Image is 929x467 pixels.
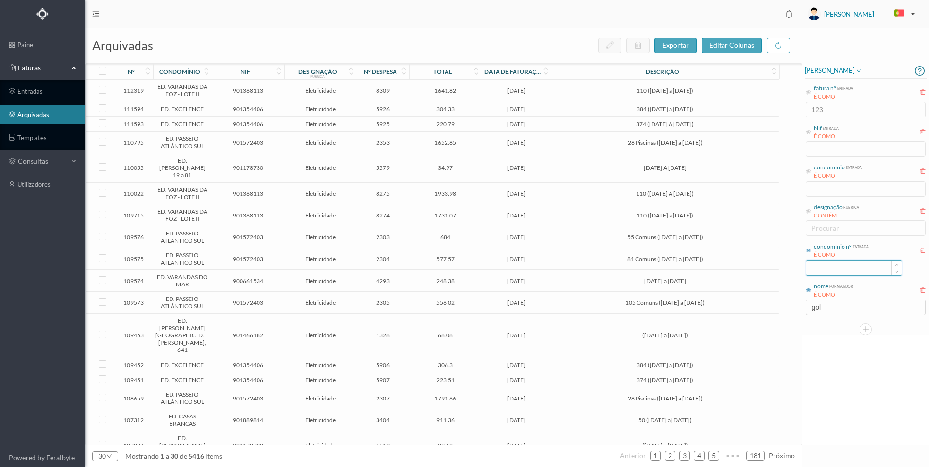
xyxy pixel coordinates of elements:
span: 81 Comuns ([DATE] a [DATE]) [553,255,776,263]
span: 1328 [359,332,407,339]
span: 109576 [117,233,151,241]
span: 112319 [117,87,151,94]
span: consultas [18,156,67,166]
span: 901178730 [214,164,282,171]
span: 8309 [359,87,407,94]
span: 901572403 [214,299,282,306]
span: Increase Value [892,261,902,268]
div: 30 [98,449,106,464]
span: 901572403 [214,139,282,146]
span: [DATE] [484,105,549,113]
span: ED. EXCELENCE [155,376,209,384]
span: 5906 [359,361,407,368]
span: 110022 [117,190,151,197]
button: PT [886,6,919,21]
span: 901354406 [214,120,282,128]
span: Eletricidade [287,190,354,197]
span: 68.08 [412,332,479,339]
span: ED. PASSEIO ATLÂNTICO SUL [155,230,209,244]
span: Decrease Value [892,268,902,275]
span: [DATE] [484,277,549,284]
span: Eletricidade [287,105,354,113]
span: [DATE] A [DATE] [553,164,776,171]
span: 3404 [359,417,407,424]
span: 306.3 [412,361,479,368]
span: 304.33 [412,105,479,113]
span: 109574 [117,277,151,284]
span: 374 ([DATE] A [DATE]) [553,120,776,128]
span: ED. [PERSON_NAME] 19 a 81 [155,434,209,456]
div: Nif [814,124,822,133]
a: 1 [651,449,660,463]
span: ED. PASSEIO ATLÂNTICO SUL [155,135,209,150]
span: Eletricidade [287,139,354,146]
span: Eletricidade [287,395,354,402]
i: icon: up [895,263,899,267]
div: rubrica [310,74,325,78]
span: ED. EXCELENCE [155,361,209,368]
span: mostrando [125,452,159,460]
span: 901572403 [214,233,282,241]
div: É COMO [814,133,839,141]
span: ([DATE] a [DATE]) [553,442,776,449]
button: exportar [654,38,697,53]
span: Eletricidade [287,277,354,284]
div: entrada [822,124,839,131]
span: 901354406 [214,361,282,368]
span: [DATE] [484,190,549,197]
span: 911.36 [412,417,479,424]
span: Eletricidade [287,299,354,306]
i: icon: menu-fold [92,11,99,17]
li: Página Seguinte [769,448,795,464]
span: 110055 [117,164,151,171]
i: icon: down [106,453,112,459]
span: 901368113 [214,190,282,197]
span: Eletricidade [287,376,354,384]
span: 384 ([DATE] a [DATE]) [553,105,776,113]
div: nif [241,68,250,75]
span: 1 [159,452,166,460]
div: data de faturação [484,68,543,75]
span: ED. CASAS BRANCAS [155,413,209,427]
div: entrada [852,242,869,250]
span: Faturas [16,63,69,73]
span: 109573 [117,299,151,306]
div: nº [128,68,135,75]
i: icon: question-circle-o [915,63,925,78]
span: 107234 [117,442,151,449]
span: 2307 [359,395,407,402]
span: 5519 [359,442,407,449]
span: próximo [769,451,795,460]
span: [DATE] [484,164,549,171]
span: [DATE] [484,299,549,306]
img: user_titan3.af2715ee.jpg [808,7,821,20]
span: 8274 [359,212,407,219]
div: É COMO [814,291,853,299]
span: exportar [662,41,689,49]
span: 107312 [117,417,151,424]
span: 111593 [117,120,151,128]
div: É COMO [814,93,853,101]
span: Eletricidade [287,120,354,128]
div: total [433,68,452,75]
li: 3 [679,451,690,461]
div: fornecedor [828,282,853,289]
span: ED. [PERSON_NAME][GEOGRAPHIC_DATA][PERSON_NAME], 641 [155,317,209,353]
span: 248.38 [412,277,479,284]
i: icon: bell [783,8,795,20]
span: 30 [169,452,180,460]
a: 3 [680,449,689,463]
span: 5926 [359,105,407,113]
span: 109575 [117,255,151,263]
span: 1641.82 [412,87,479,94]
span: 4293 [359,277,407,284]
span: 105 Comuns ([DATE] a [DATE]) [553,299,776,306]
span: Eletricidade [287,361,354,368]
span: ED. PASSEIO ATLÂNTICO SUL [155,391,209,405]
span: ED. EXCELENCE [155,120,209,128]
span: 2303 [359,233,407,241]
div: designação [814,203,843,212]
span: 220.79 [412,120,479,128]
span: Eletricidade [287,164,354,171]
span: [DATE] a [DATE] [553,277,776,284]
